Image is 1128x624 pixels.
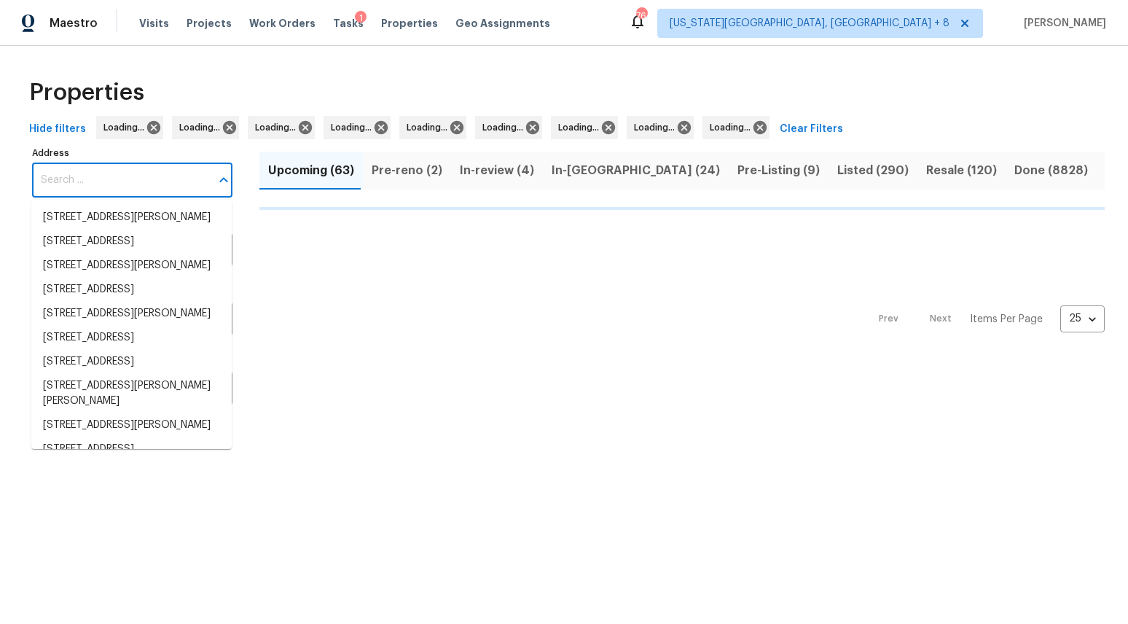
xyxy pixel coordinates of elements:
[702,116,769,139] div: Loading...
[710,120,756,135] span: Loading...
[333,18,364,28] span: Tasks
[187,16,232,31] span: Projects
[29,85,144,100] span: Properties
[29,120,86,139] span: Hide filters
[31,278,232,302] li: [STREET_ADDRESS]
[31,326,232,350] li: [STREET_ADDRESS]
[634,120,681,135] span: Loading...
[780,120,843,139] span: Clear Filters
[865,219,1105,420] nav: Pagination Navigation
[31,206,232,230] li: [STREET_ADDRESS][PERSON_NAME]
[1014,160,1088,181] span: Done (8828)
[774,116,849,143] button: Clear Filters
[31,413,232,437] li: [STREET_ADDRESS][PERSON_NAME]
[460,160,534,181] span: In-review (4)
[249,16,316,31] span: Work Orders
[255,120,302,135] span: Loading...
[31,350,232,374] li: [STREET_ADDRESS]
[172,116,239,139] div: Loading...
[103,120,150,135] span: Loading...
[737,160,820,181] span: Pre-Listing (9)
[372,160,442,181] span: Pre-reno (2)
[31,254,232,278] li: [STREET_ADDRESS][PERSON_NAME]
[837,160,909,181] span: Listed (290)
[1018,16,1106,31] span: [PERSON_NAME]
[331,120,377,135] span: Loading...
[324,116,391,139] div: Loading...
[31,302,232,326] li: [STREET_ADDRESS][PERSON_NAME]
[670,16,949,31] span: [US_STATE][GEOGRAPHIC_DATA], [GEOGRAPHIC_DATA] + 8
[248,116,315,139] div: Loading...
[552,160,720,181] span: In-[GEOGRAPHIC_DATA] (24)
[32,149,232,157] label: Address
[475,116,542,139] div: Loading...
[551,116,618,139] div: Loading...
[179,120,226,135] span: Loading...
[355,11,367,26] div: 1
[399,116,466,139] div: Loading...
[23,116,92,143] button: Hide filters
[31,374,232,413] li: [STREET_ADDRESS][PERSON_NAME][PERSON_NAME]
[31,437,232,461] li: [STREET_ADDRESS]
[482,120,529,135] span: Loading...
[214,170,234,190] button: Close
[407,120,453,135] span: Loading...
[926,160,997,181] span: Resale (120)
[381,16,438,31] span: Properties
[970,312,1043,327] p: Items Per Page
[96,116,163,139] div: Loading...
[627,116,694,139] div: Loading...
[1060,300,1105,338] div: 25
[50,16,98,31] span: Maestro
[455,16,550,31] span: Geo Assignments
[636,9,646,23] div: 76
[139,16,169,31] span: Visits
[31,230,232,254] li: [STREET_ADDRESS]
[558,120,605,135] span: Loading...
[32,163,211,198] input: Search ...
[268,160,354,181] span: Upcoming (63)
